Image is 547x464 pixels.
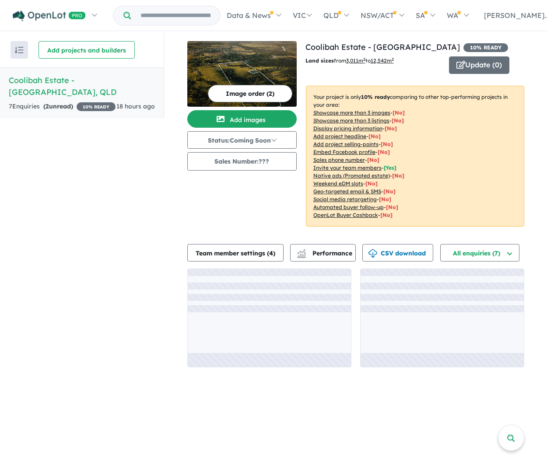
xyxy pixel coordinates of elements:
[386,204,398,210] span: [No]
[463,43,508,52] span: 10 % READY
[392,172,404,179] span: [No]
[385,125,397,132] span: [ No ]
[305,42,460,52] a: Coolibah Estate - [GEOGRAPHIC_DATA]
[313,172,390,179] u: Native ads (Promoted estate)
[381,141,393,147] span: [ No ]
[46,102,49,110] span: 2
[187,131,297,149] button: Status:Coming Soon
[313,180,363,187] u: Weekend eDM slots
[43,102,73,110] strong: ( unread)
[368,133,381,140] span: [ No ]
[9,101,116,112] div: 7 Enquir ies
[77,102,116,111] span: 10 % READY
[297,252,306,258] img: bar-chart.svg
[313,125,382,132] u: Display pricing information
[313,196,377,202] u: Social media retargeting
[378,149,390,155] span: [ No ]
[208,85,292,102] button: Image order (2)
[384,164,396,171] span: [ Yes ]
[297,249,305,254] img: line-chart.svg
[365,57,394,64] span: to
[363,57,365,62] sup: 2
[187,41,297,107] img: Coolibah Estate - Lowood
[371,57,394,64] u: 12,542 m
[9,74,155,98] h5: Coolibah Estate - [GEOGRAPHIC_DATA] , QLD
[313,164,382,171] u: Invite your team members
[305,56,442,65] p: from
[365,180,378,187] span: [No]
[346,57,365,64] u: 3,011 m
[13,10,86,21] img: Openlot PRO Logo White
[15,47,24,53] img: sort.svg
[39,41,135,59] button: Add projects and builders
[313,117,389,124] u: Showcase more than 3 listings
[187,152,297,171] button: Sales Number:???
[383,188,396,195] span: [No]
[313,133,366,140] u: Add project headline
[290,244,356,262] button: Performance
[313,188,381,195] u: Geo-targeted email & SMS
[392,117,404,124] span: [ No ]
[367,157,379,163] span: [ No ]
[116,102,155,110] span: 18 hours ago
[313,157,365,163] u: Sales phone number
[380,212,393,218] span: [No]
[379,196,391,202] span: [No]
[269,249,273,257] span: 4
[368,249,377,258] img: download icon
[313,109,390,116] u: Showcase more than 3 images
[449,56,509,74] button: Update (0)
[361,94,390,100] b: 10 % ready
[187,244,284,262] button: Team member settings (4)
[187,110,297,128] button: Add images
[313,204,384,210] u: Automated buyer follow-up
[392,57,394,62] sup: 2
[362,244,433,262] button: CSV download
[313,141,379,147] u: Add project selling-points
[306,86,524,227] p: Your project is only comparing to other top-performing projects in your area: - - - - - - - - - -...
[313,212,378,218] u: OpenLot Buyer Cashback
[133,6,218,25] input: Try estate name, suburb, builder or developer
[298,249,352,257] span: Performance
[393,109,405,116] span: [ No ]
[305,57,334,64] b: Land sizes
[313,149,375,155] u: Embed Facebook profile
[440,244,519,262] button: All enquiries (7)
